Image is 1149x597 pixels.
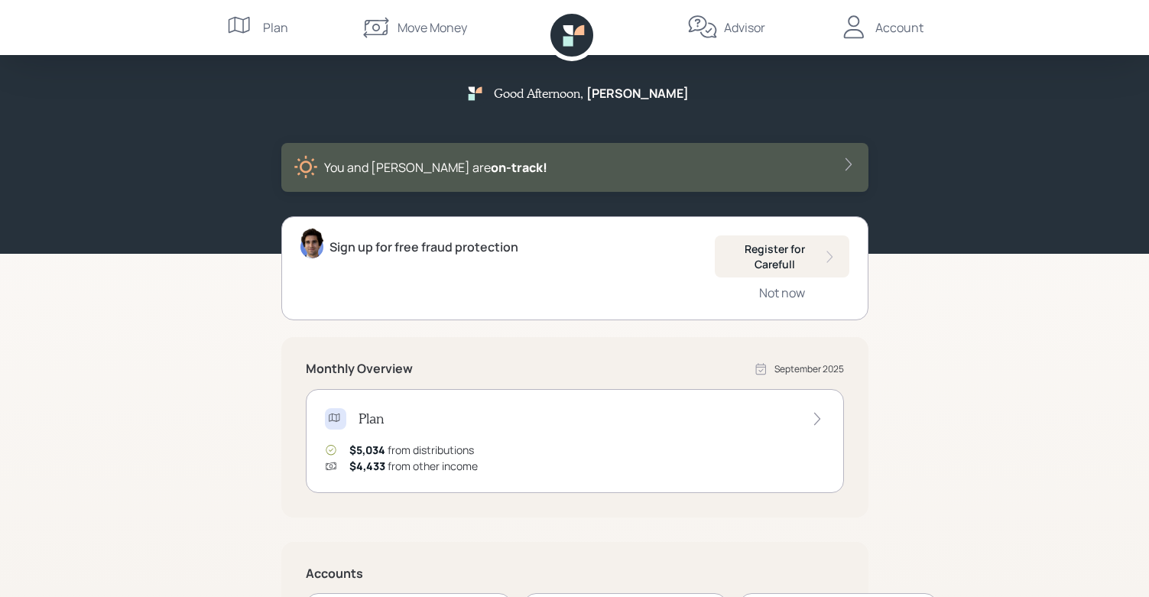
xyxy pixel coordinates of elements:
[774,362,844,376] div: September 2025
[349,443,385,457] span: $5,034
[294,155,318,180] img: sunny-XHVQM73Q.digested.png
[324,158,547,177] div: You and [PERSON_NAME] are
[759,284,805,301] div: Not now
[875,18,923,37] div: Account
[586,86,689,101] h5: [PERSON_NAME]
[359,410,384,427] h4: Plan
[300,228,323,258] img: harrison-schaefer-headshot-2.png
[329,238,518,256] div: Sign up for free fraud protection
[306,566,844,581] h5: Accounts
[349,459,385,473] span: $4,433
[263,18,288,37] div: Plan
[727,242,837,271] div: Register for Carefull
[724,18,765,37] div: Advisor
[491,159,547,176] span: on‑track!
[349,458,478,474] div: from other income
[494,86,583,100] h5: Good Afternoon ,
[306,362,413,376] h5: Monthly Overview
[349,442,474,458] div: from distributions
[715,235,849,277] button: Register for Carefull
[398,18,467,37] div: Move Money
